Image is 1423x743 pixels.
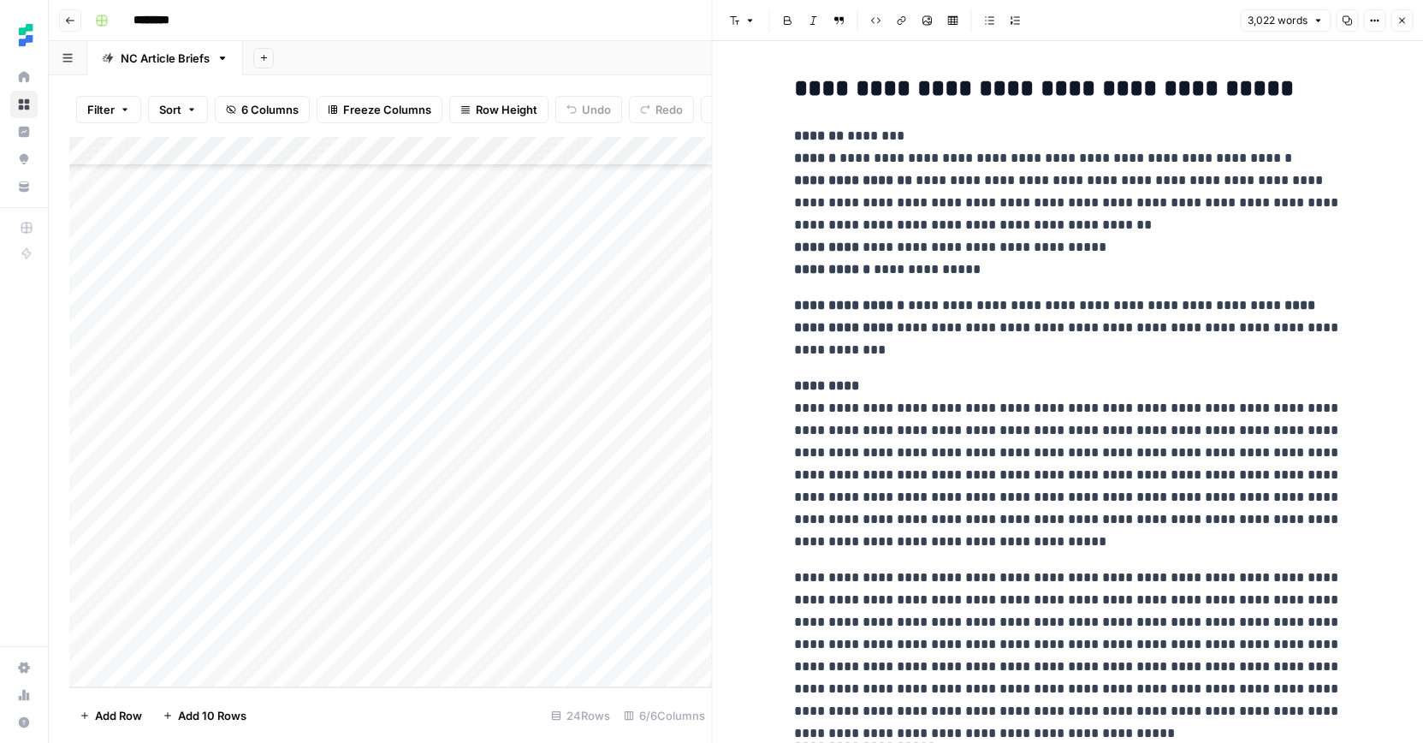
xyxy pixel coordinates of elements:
button: Help + Support [10,709,38,736]
a: Browse [10,91,38,118]
button: Undo [555,96,622,123]
div: 6/6 Columns [617,702,712,729]
button: Sort [148,96,208,123]
span: Sort [159,101,181,118]
div: 24 Rows [544,702,617,729]
button: 6 Columns [215,96,310,123]
a: Your Data [10,173,38,200]
button: Row Height [449,96,548,123]
a: Settings [10,654,38,681]
span: Undo [582,101,611,118]
div: NC Article Briefs [121,50,210,67]
span: Add 10 Rows [178,707,246,724]
span: Add Row [95,707,142,724]
a: Home [10,63,38,91]
a: Insights [10,118,38,146]
img: Ten Speed Logo [10,20,41,51]
button: 3,022 words [1240,9,1331,32]
a: NC Article Briefs [87,41,243,75]
span: Filter [87,101,115,118]
a: Opportunities [10,146,38,173]
span: 6 Columns [241,101,299,118]
button: Freeze Columns [317,96,442,123]
button: Add Row [69,702,152,729]
button: Filter [76,96,141,123]
span: 3,022 words [1248,13,1307,28]
a: Usage [10,681,38,709]
span: Freeze Columns [343,101,431,118]
span: Redo [655,101,683,118]
button: Workspace: Ten Speed [10,14,38,56]
span: Row Height [476,101,537,118]
button: Redo [629,96,694,123]
button: Add 10 Rows [152,702,257,729]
